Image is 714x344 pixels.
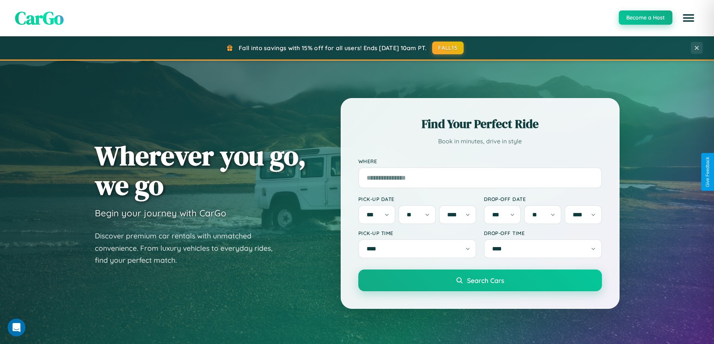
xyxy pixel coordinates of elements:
label: Drop-off Date [484,196,602,202]
div: Give Feedback [705,157,710,187]
label: Pick-up Time [358,230,476,236]
button: Search Cars [358,270,602,291]
iframe: Intercom live chat [7,319,25,337]
p: Book in minutes, drive in style [358,136,602,147]
h3: Begin your journey with CarGo [95,207,226,219]
span: Search Cars [467,276,504,284]
p: Discover premium car rentals with unmatched convenience. From luxury vehicles to everyday rides, ... [95,230,282,267]
label: Where [358,158,602,164]
span: CarGo [15,6,64,30]
button: Become a Host [619,10,672,25]
label: Drop-off Time [484,230,602,236]
button: Open menu [678,7,699,28]
span: Fall into savings with 15% off for all users! Ends [DATE] 10am PT. [239,44,427,52]
h2: Find Your Perfect Ride [358,116,602,132]
label: Pick-up Date [358,196,476,202]
button: FALL15 [432,42,464,54]
h1: Wherever you go, we go [95,141,306,200]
